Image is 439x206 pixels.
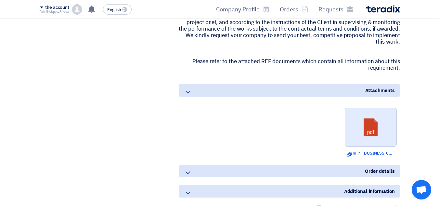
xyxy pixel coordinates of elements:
[25,38,58,43] font: Domain Overview
[275,2,313,17] a: Orders
[344,188,395,195] font: Additional information
[10,10,16,16] img: logo_orange.svg
[365,87,395,94] font: Attachments
[39,9,70,15] font: Palt@6kpzw3dyya
[18,10,20,15] font: v
[366,5,400,13] img: Teradix logo
[103,4,132,15] button: English
[347,150,395,157] a: RFP__BUSINESS_CONTINUITY_PLAN.pdf
[318,5,343,14] font: Requests
[72,4,82,15] img: profile_test.png
[216,5,260,14] font: Company Profile
[365,168,395,175] font: Order details
[20,10,32,15] font: 4.0.25
[353,150,432,156] font: RFP__BUSINESS_CONTINUITY_PLAN.pdf
[18,38,23,43] img: tab_domain_overview_orange.svg
[10,17,16,22] img: website_grey.svg
[65,38,70,43] img: tab_keywords_by_traffic_grey.svg
[313,2,358,17] a: Requests
[72,38,110,43] font: Keywords by Traffic
[17,17,71,22] font: Domain: [DOMAIN_NAME]
[107,7,121,13] font: English
[192,57,400,72] font: Please refer to the attached RFP documents which contain all information about this requirement.
[45,4,69,11] font: the account
[280,5,298,14] font: Orders
[412,180,431,199] a: Open chat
